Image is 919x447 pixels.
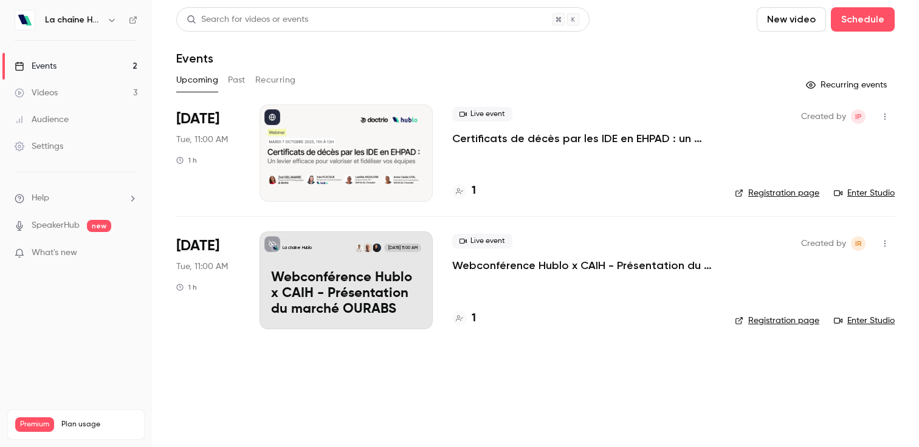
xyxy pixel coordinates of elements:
[255,70,296,90] button: Recurring
[123,248,137,259] iframe: Noticeable Trigger
[363,244,372,252] img: David Marquaire
[176,282,197,292] div: 1 h
[15,192,137,205] li: help-dropdown-opener
[472,183,476,199] h4: 1
[801,109,846,124] span: Created by
[271,270,421,317] p: Webconférence Hublo x CAIH - Présentation du marché OURABS
[176,231,240,329] div: Nov 4 Tue, 11:00 AM (Europe/Paris)
[61,420,137,429] span: Plan usage
[176,236,219,256] span: [DATE]
[855,109,862,124] span: IP
[15,87,58,99] div: Videos
[452,258,715,273] a: Webconférence Hublo x CAIH - Présentation du marché OURABS
[15,10,35,30] img: La chaîne Hublo
[15,114,69,126] div: Audience
[15,140,63,152] div: Settings
[355,244,363,252] img: Amaury Bagein
[452,131,715,146] a: Certificats de décès par les IDE en EHPAD : un levier efficace pour valoriser et fidéliser vos éq...
[834,187,895,199] a: Enter Studio
[855,236,862,251] span: IR
[800,75,895,95] button: Recurring events
[228,70,246,90] button: Past
[831,7,895,32] button: Schedule
[735,187,819,199] a: Registration page
[176,261,228,273] span: Tue, 11:00 AM
[384,244,421,252] span: [DATE] 11:00 AM
[851,236,866,251] span: Imane Remmal
[176,134,228,146] span: Tue, 11:00 AM
[15,60,57,72] div: Events
[176,51,213,66] h1: Events
[260,231,433,329] a: Webconférence Hublo x CAIH - Présentation du marché OURABS La chaîne HubloImane RemmalDavid Marqu...
[176,155,197,165] div: 1 h
[283,245,312,251] p: La chaîne Hublo
[45,14,102,26] h6: La chaîne Hublo
[735,315,819,327] a: Registration page
[32,192,49,205] span: Help
[801,236,846,251] span: Created by
[187,13,308,26] div: Search for videos or events
[32,247,77,259] span: What's new
[176,104,240,202] div: Oct 7 Tue, 11:00 AM (Europe/Paris)
[452,234,512,248] span: Live event
[472,310,476,327] h4: 1
[176,70,218,90] button: Upcoming
[373,244,381,252] img: Imane Remmal
[452,183,476,199] a: 1
[32,219,80,232] a: SpeakerHub
[757,7,826,32] button: New video
[452,107,512,121] span: Live event
[452,310,476,327] a: 1
[15,417,54,432] span: Premium
[851,109,866,124] span: Ines Plocque
[176,109,219,129] span: [DATE]
[87,220,111,232] span: new
[834,315,895,327] a: Enter Studio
